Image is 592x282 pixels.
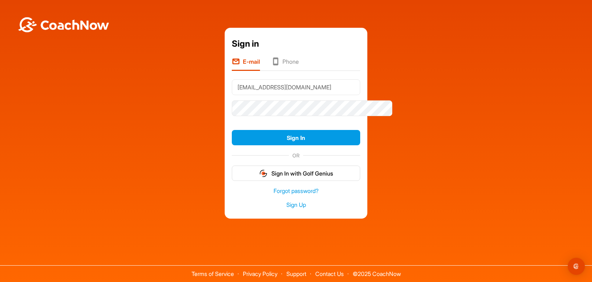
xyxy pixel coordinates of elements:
a: Privacy Policy [243,270,277,277]
a: Support [286,270,306,277]
a: Terms of Service [192,270,234,277]
span: © 2025 CoachNow [349,266,404,277]
span: OR [289,152,303,159]
button: Sign In with Golf Genius [232,166,360,181]
li: E-mail [232,57,260,71]
a: Contact Us [315,270,344,277]
div: Open Intercom Messenger [568,258,585,275]
input: E-mail [232,79,360,95]
a: Sign Up [232,201,360,209]
img: BwLJSsUCoWCh5upNqxVrqldRgqLPVwmV24tXu5FoVAoFEpwwqQ3VIfuoInZCoVCoTD4vwADAC3ZFMkVEQFDAAAAAElFTkSuQmCC [17,17,110,32]
a: Forgot password? [232,187,360,195]
div: Sign in [232,37,360,50]
button: Sign In [232,130,360,145]
img: gg_logo [259,169,268,178]
li: Phone [271,57,299,71]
